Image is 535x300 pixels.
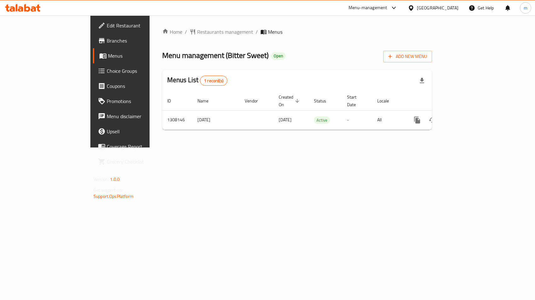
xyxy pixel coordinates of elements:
[417,4,458,11] div: [GEOGRAPHIC_DATA]
[190,28,253,36] a: Restaurants management
[107,97,175,105] span: Promotions
[314,97,334,105] span: Status
[197,28,253,36] span: Restaurants management
[107,143,175,150] span: Coverage Report
[93,154,180,169] a: Grocery Checklist
[377,97,397,105] span: Locale
[162,48,269,62] span: Menu management ( Bitter Sweet )
[245,97,266,105] span: Vendor
[93,124,180,139] a: Upsell
[94,186,122,194] span: Get support on:
[93,48,180,63] a: Menus
[388,53,427,61] span: Add New Menu
[314,117,330,124] span: Active
[110,175,120,183] span: 1.0.0
[347,93,365,108] span: Start Date
[425,112,440,128] button: Change Status
[279,116,292,124] span: [DATE]
[162,91,475,130] table: enhanced table
[107,82,175,90] span: Coupons
[107,37,175,44] span: Branches
[93,63,180,78] a: Choice Groups
[414,73,430,88] div: Export file
[279,93,301,108] span: Created On
[524,4,527,11] span: m
[185,28,187,36] li: /
[200,78,227,84] span: 1 record(s)
[197,97,217,105] span: Name
[93,139,180,154] a: Coverage Report
[162,28,432,36] nav: breadcrumb
[94,192,134,200] a: Support.OpsPlatform
[192,110,240,130] td: [DATE]
[93,109,180,124] a: Menu disclaimer
[93,94,180,109] a: Promotions
[405,91,475,111] th: Actions
[93,18,180,33] a: Edit Restaurant
[107,67,175,75] span: Choice Groups
[268,28,282,36] span: Menus
[410,112,425,128] button: more
[107,128,175,135] span: Upsell
[107,22,175,29] span: Edit Restaurant
[93,78,180,94] a: Coupons
[94,175,109,183] span: Version:
[107,112,175,120] span: Menu disclaimer
[342,110,372,130] td: -
[256,28,258,36] li: /
[108,52,175,60] span: Menus
[372,110,405,130] td: All
[200,76,227,86] div: Total records count
[167,97,179,105] span: ID
[167,75,227,86] h2: Menus List
[271,53,286,59] span: Open
[107,158,175,165] span: Grocery Checklist
[271,52,286,60] div: Open
[93,33,180,48] a: Branches
[383,51,432,62] button: Add New Menu
[349,4,387,12] div: Menu-management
